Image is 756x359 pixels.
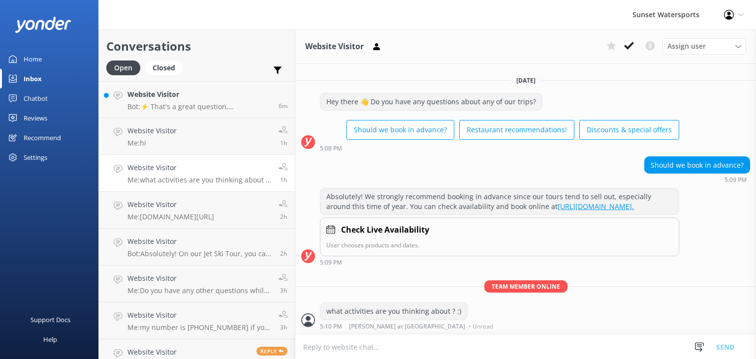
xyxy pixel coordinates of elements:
[279,102,287,110] span: Oct 04 2025 05:47pm (UTC -05:00) America/Cancun
[99,229,295,266] a: Website VisitorBot:Absolutely! On our Jet Ski Tour, you can switch drivers at the multiple scenic...
[558,202,634,211] a: [URL][DOMAIN_NAME].
[24,69,42,89] div: Inbox
[645,157,750,174] div: Should we book in advance?
[127,176,271,184] p: Me: what activities are you thinking about ? :)
[320,145,679,151] div: Oct 04 2025 04:08pm (UTC -05:00) America/Cancun
[644,176,750,183] div: Oct 04 2025 04:09pm (UTC -05:00) America/Cancun
[484,280,567,293] span: Team member online
[127,347,194,358] h4: Website Visitor
[280,286,287,295] span: Oct 04 2025 01:57pm (UTC -05:00) America/Cancun
[320,260,342,266] strong: 5:09 PM
[24,49,42,69] div: Home
[43,329,57,349] div: Help
[667,41,706,52] span: Assign user
[127,323,271,332] p: Me: my number is [PHONE_NUMBER] if you need me
[349,324,465,329] span: [PERSON_NAME] at [GEOGRAPHIC_DATA]
[127,102,271,111] p: Bot: ⚡ That's a great question, unfortunately I do not know the answer. I'm going to reach out to...
[256,347,287,356] span: Reply
[320,259,679,266] div: Oct 04 2025 04:09pm (UTC -05:00) America/Cancun
[99,302,295,339] a: Website VisitorMe:my number is [PHONE_NUMBER] if you need me3h
[127,139,177,148] p: Me: hi
[106,37,287,56] h2: Conversations
[320,146,342,151] strong: 5:08 PM
[280,249,287,258] span: Oct 04 2025 03:33pm (UTC -05:00) America/Cancun
[106,62,145,73] a: Open
[106,60,140,75] div: Open
[127,249,273,258] p: Bot: Absolutely! On our Jet Ski Tour, you can switch drivers at the multiple scenic stops along t...
[24,128,61,148] div: Recommend
[127,310,271,321] h4: Website Visitor
[24,108,47,128] div: Reviews
[99,192,295,229] a: Website VisitorMe:[DOMAIN_NAME][URL]2h
[145,60,183,75] div: Closed
[24,148,47,167] div: Settings
[280,176,287,184] span: Oct 04 2025 04:10pm (UTC -05:00) America/Cancun
[579,120,679,140] button: Discounts & special offers
[346,120,454,140] button: Should we book in advance?
[127,273,271,284] h4: Website Visitor
[99,155,295,192] a: Website VisitorMe:what activities are you thinking about ? :)1h
[459,120,574,140] button: Restaurant recommendations!
[127,162,271,173] h4: Website Visitor
[280,212,287,221] span: Oct 04 2025 03:43pm (UTC -05:00) America/Cancun
[320,93,542,110] div: Hey there 👋 Do you have any questions about any of our trips?
[127,236,273,247] h4: Website Visitor
[320,303,467,320] div: what activities are you thinking about ? :)
[127,199,214,210] h4: Website Visitor
[24,89,48,108] div: Chatbot
[31,310,70,329] div: Support Docs
[280,323,287,331] span: Oct 04 2025 01:54pm (UTC -05:00) America/Cancun
[99,266,295,302] a: Website VisitorMe:Do you have any other questions while I am here? By the way, my name is [PERSON...
[320,188,679,214] div: Absolutely! We strongly recommend booking in advance since our tours tend to sell out, especially...
[145,62,188,73] a: Closed
[724,177,747,183] strong: 5:09 PM
[127,286,271,295] p: Me: Do you have any other questions while I am here? By the way, my name is [PERSON_NAME], happy ...
[127,212,214,221] p: Me: [DOMAIN_NAME][URL]
[510,76,541,85] span: [DATE]
[15,17,71,33] img: yonder-white-logo.png
[662,38,746,54] div: Assign User
[127,125,177,136] h4: Website Visitor
[320,323,496,329] div: Oct 04 2025 04:10pm (UTC -05:00) America/Cancun
[305,40,364,53] h3: Website Visitor
[127,89,271,100] h4: Website Visitor
[341,224,429,237] h4: Check Live Availability
[326,240,673,250] p: User chooses products and dates.
[280,139,287,147] span: Oct 04 2025 04:35pm (UTC -05:00) America/Cancun
[99,118,295,155] a: Website VisitorMe:hi1h
[320,324,342,329] strong: 5:10 PM
[469,324,493,329] span: • Unread
[99,81,295,118] a: Website VisitorBot:⚡ That's a great question, unfortunately I do not know the answer. I'm going t...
